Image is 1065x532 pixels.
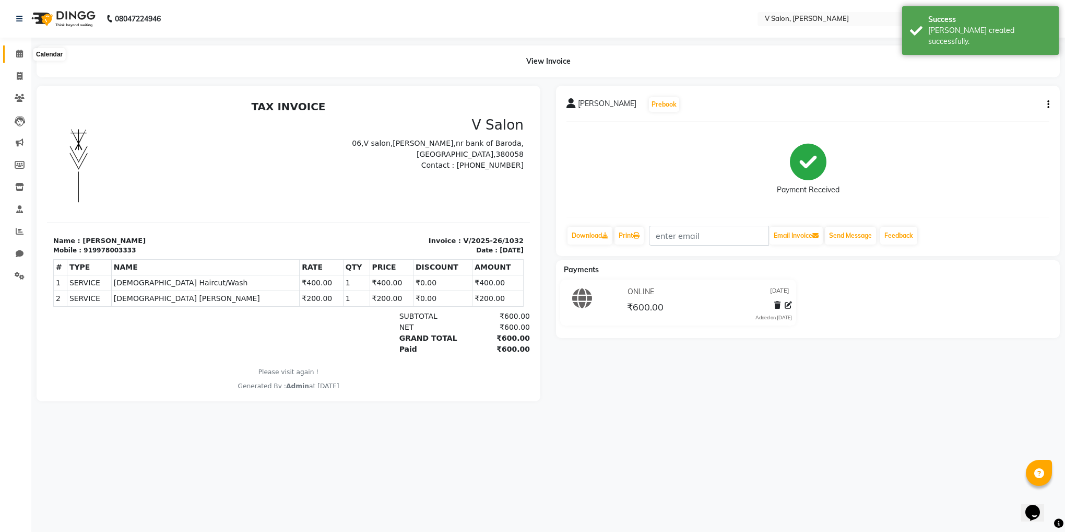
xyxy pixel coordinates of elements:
img: logo [27,4,98,33]
td: ₹200.00 [425,195,477,211]
div: ₹600.00 [415,215,483,226]
div: Calendar [33,48,65,61]
td: ₹400.00 [425,179,477,195]
td: ₹400.00 [253,179,297,195]
td: 2 [7,195,20,211]
span: [DATE] [770,286,789,297]
div: ₹600.00 [415,226,483,237]
th: PRICE [323,164,366,179]
h3: V Salon [248,21,477,38]
button: Send Message [825,227,876,245]
div: View Invoice [37,45,1060,77]
span: ONLINE [628,286,654,297]
p: Please visit again ! [6,271,477,281]
p: Name : [PERSON_NAME] [6,140,235,150]
div: Success [928,14,1051,25]
div: ₹600.00 [415,237,483,248]
th: TYPE [20,164,64,179]
p: Contact : [PHONE_NUMBER] [248,64,477,75]
td: SERVICE [20,195,64,211]
th: NAME [64,164,253,179]
div: [DATE] [453,149,477,159]
div: Date : [429,149,451,159]
div: GRAND TOTAL [346,237,415,248]
td: 1 [296,179,323,195]
a: Feedback [880,227,917,245]
span: [PERSON_NAME] [578,98,636,113]
a: Print [614,227,644,245]
div: 919978003333 [37,149,89,159]
a: Download [567,227,612,245]
td: 1 [7,179,20,195]
div: Bill created successfully. [928,25,1051,47]
th: # [7,164,20,179]
td: SERVICE [20,179,64,195]
span: [DEMOGRAPHIC_DATA] Haircut/Wash [67,181,251,192]
iframe: chat widget [1021,490,1055,522]
th: RATE [253,164,297,179]
div: ₹600.00 [415,248,483,259]
span: Payments [564,265,599,274]
div: Added on [DATE] [755,314,792,321]
th: AMOUNT [425,164,477,179]
button: Email Invoice [770,227,823,245]
div: Generated By : at [DATE] [6,285,477,295]
p: 06,V salon,[PERSON_NAME],nr bank of Baroda,[GEOGRAPHIC_DATA],380058 [248,42,477,64]
td: ₹200.00 [323,195,366,211]
div: Payment Received [777,184,839,195]
b: 08047224946 [115,4,161,33]
span: [DEMOGRAPHIC_DATA] [PERSON_NAME] [67,197,251,208]
h2: TAX INVOICE [6,4,477,17]
td: ₹400.00 [323,179,366,195]
button: Prebook [649,97,679,112]
p: Invoice : V/2025-26/1032 [248,140,477,150]
div: Paid [346,248,415,259]
span: Admin [239,286,262,294]
div: SUBTOTAL [346,215,415,226]
div: Mobile : [6,149,34,159]
td: 1 [296,195,323,211]
th: QTY [296,164,323,179]
input: enter email [649,226,769,246]
th: DISCOUNT [366,164,425,179]
td: ₹200.00 [253,195,297,211]
td: ₹0.00 [366,179,425,195]
span: ₹600.00 [627,301,664,316]
td: ₹0.00 [366,195,425,211]
div: NET [346,226,415,237]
